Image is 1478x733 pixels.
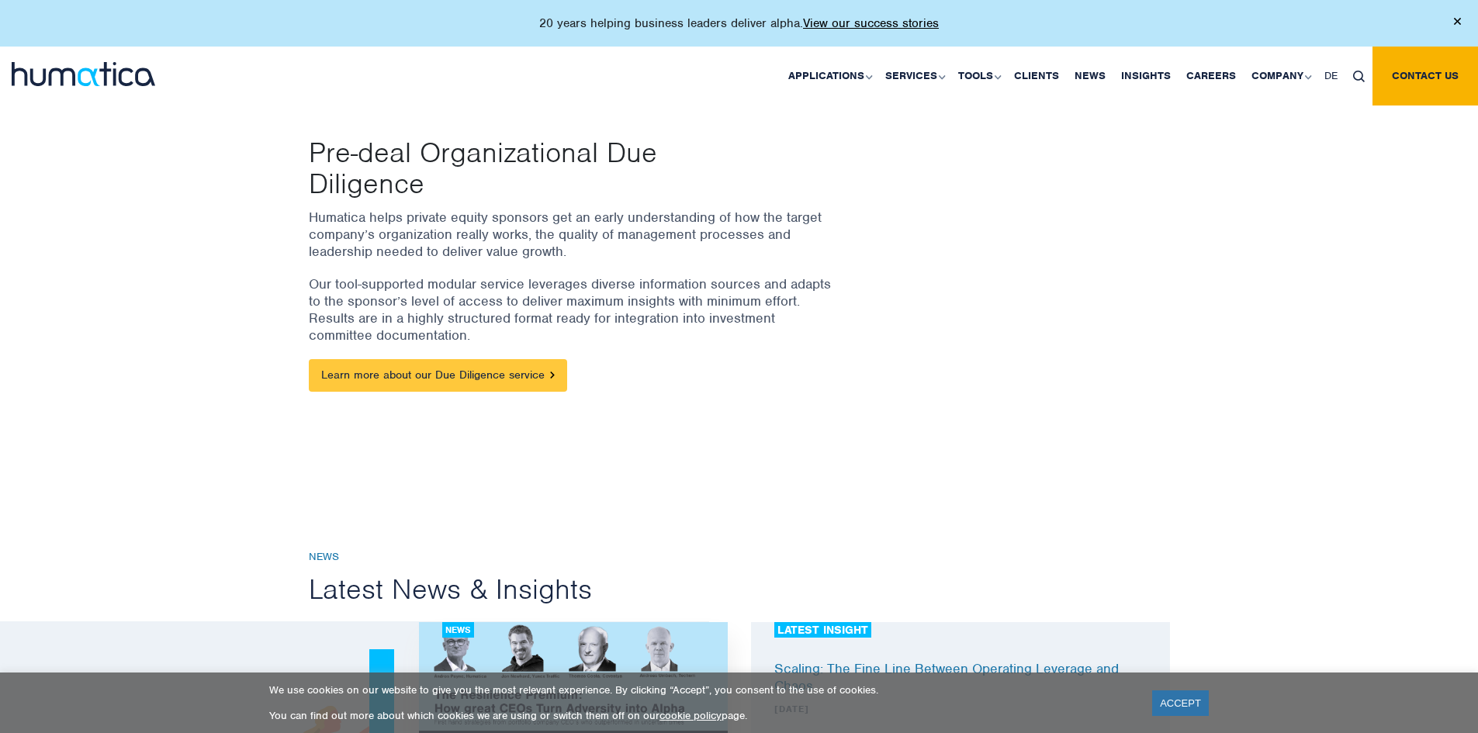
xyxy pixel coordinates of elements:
[1353,71,1365,82] img: search_icon
[12,62,155,86] img: logo
[442,622,474,638] div: News
[803,16,939,31] a: View our success stories
[1179,47,1244,105] a: Careers
[1324,69,1338,82] span: DE
[309,551,1170,564] h6: News
[774,622,871,638] div: LATEST INSIGHT
[539,16,939,31] p: 20 years helping business leaders deliver alpha.
[1372,47,1478,105] a: Contact us
[659,709,722,722] a: cookie policy
[1113,47,1179,105] a: Insights
[1067,47,1113,105] a: News
[309,359,567,392] a: Learn more about our Due Diligence service
[1317,47,1345,105] a: DE
[269,683,1133,697] p: We use cookies on our website to give you the most relevant experience. By clicking “Accept”, you...
[1244,47,1317,105] a: Company
[309,137,777,199] p: Pre-deal Organizational Due Diligence
[309,209,836,260] p: Humatica helps private equity sponsors get an early understanding of how the target company’s org...
[774,660,1119,694] a: Scaling: The Fine Line Between Operating Leverage and Chaos
[950,47,1006,105] a: Tools
[269,709,1133,722] p: You can find out more about which cookies we are using or switch them off on our page.
[309,572,1170,607] h2: Latest News & Insights
[309,275,836,344] p: Our tool-supported modular service leverages diverse information sources and adapts to the sponso...
[1152,690,1209,716] a: ACCEPT
[781,47,877,105] a: Applications
[1006,47,1067,105] a: Clients
[877,47,950,105] a: Services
